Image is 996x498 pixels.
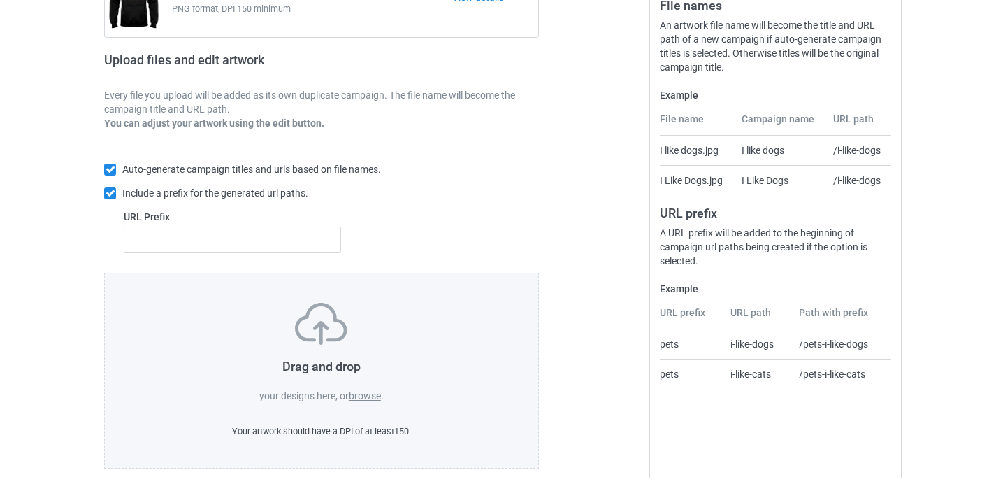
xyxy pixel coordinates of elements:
[791,306,891,329] th: Path with prefix
[122,187,308,199] span: Include a prefix for the generated url paths.
[660,329,723,359] td: pets
[734,165,826,195] td: I Like Dogs
[723,329,792,359] td: i-like-dogs
[349,390,381,401] label: browse
[381,390,384,401] span: .
[825,112,891,136] th: URL path
[122,164,381,175] span: Auto-generate campaign titles and urls based on file names.
[660,165,733,195] td: I Like Dogs.jpg
[295,303,347,345] img: svg+xml;base64,PD94bWwgdmVyc2lvbj0iMS4wIiBlbmNvZGluZz0iVVRGLTgiPz4KPHN2ZyB3aWR0aD0iNzVweCIgaGVpZ2...
[660,88,891,102] label: Example
[660,226,891,268] div: A URL prefix will be added to the beginning of campaign url paths being created if the option is ...
[104,118,324,129] b: You can adjust your artwork using the edit button.
[723,359,792,389] td: i-like-cats
[791,329,891,359] td: /pets-i-like-dogs
[660,306,723,329] th: URL prefix
[660,18,891,74] div: An artwork file name will become the title and URL path of a new campaign if auto-generate campai...
[104,88,539,116] p: Every file you upload will be added as its own duplicate campaign. The file name will become the ...
[134,358,509,374] h3: Drag and drop
[259,390,349,401] span: your designs here, or
[723,306,792,329] th: URL path
[660,136,733,165] td: I like dogs.jpg
[660,205,891,221] h3: URL prefix
[232,426,411,436] span: Your artwork should have a DPI of at least 150 .
[172,2,452,16] span: PNG format, DPI 150 minimum
[734,112,826,136] th: Campaign name
[791,359,891,389] td: /pets-i-like-cats
[825,165,891,195] td: /i-like-dogs
[660,359,723,389] td: pets
[124,210,341,224] label: URL Prefix
[104,52,365,78] h2: Upload files and edit artwork
[660,112,733,136] th: File name
[825,136,891,165] td: /i-like-dogs
[734,136,826,165] td: I like dogs
[660,282,891,296] label: Example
